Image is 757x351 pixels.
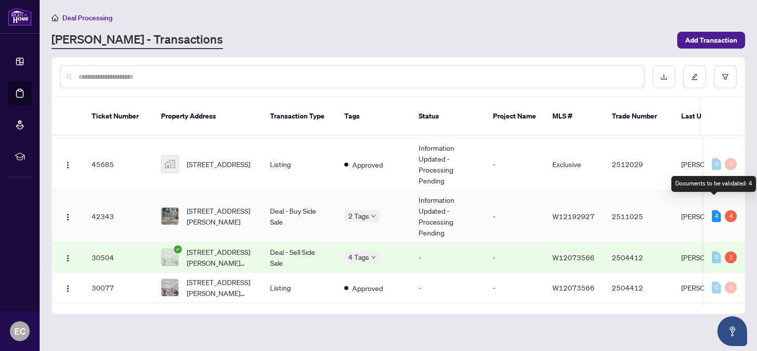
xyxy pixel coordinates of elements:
button: Logo [60,280,76,295]
button: download [652,65,675,88]
th: Last Updated By [673,97,748,136]
div: 4 [725,210,737,222]
span: down [371,214,376,219]
td: [PERSON_NAME] [673,273,748,303]
th: Tags [336,97,411,136]
img: thumbnail-img [162,156,178,173]
td: 2512029 [604,138,673,190]
span: Deal Processing [62,13,112,22]
td: Deal - Sell Side Sale [262,242,336,273]
th: Property Address [153,97,262,136]
td: 30504 [84,242,153,273]
span: 2 Tags [348,210,369,222]
a: [PERSON_NAME] - Transactions [52,31,223,49]
td: 45685 [84,138,153,190]
button: Logo [60,249,76,265]
th: Status [411,97,485,136]
span: W12073566 [552,253,595,262]
span: home [52,14,58,21]
span: 4 Tags [348,251,369,263]
button: Open asap [717,316,747,346]
img: thumbnail-img [162,279,178,296]
span: W12192927 [552,212,595,221]
td: 42343 [84,190,153,242]
span: edit [691,73,698,80]
th: Ticket Number [84,97,153,136]
span: [STREET_ADDRESS][PERSON_NAME][PERSON_NAME] [187,277,254,298]
td: - [485,138,544,190]
div: 0 [712,158,721,170]
td: 2504412 [604,273,673,303]
button: Logo [60,208,76,224]
span: download [660,73,667,80]
button: edit [683,65,706,88]
td: - [485,190,544,242]
img: logo [8,7,32,26]
td: [PERSON_NAME] [673,138,748,190]
div: 0 [712,282,721,293]
td: - [411,273,485,303]
button: Add Transaction [677,32,745,49]
span: Add Transaction [685,32,737,48]
div: 1 [725,251,737,263]
span: EC [14,324,26,338]
td: 2511025 [604,190,673,242]
img: thumbnail-img [162,208,178,225]
img: Logo [64,161,72,169]
td: Listing [262,273,336,303]
button: Logo [60,156,76,172]
td: Information Updated - Processing Pending [411,138,485,190]
td: 30077 [84,273,153,303]
span: check-circle [174,245,182,253]
div: 4 [712,210,721,222]
div: 0 [725,158,737,170]
span: [STREET_ADDRESS][PERSON_NAME] [187,205,254,227]
td: - [485,273,544,303]
button: filter [714,65,737,88]
img: Logo [64,254,72,262]
span: down [371,255,376,260]
td: Information Updated - Processing Pending [411,190,485,242]
th: Project Name [485,97,544,136]
img: Logo [64,213,72,221]
td: [PERSON_NAME] [673,190,748,242]
div: Documents to be validated: 4 [671,176,756,192]
span: Approved [352,159,383,170]
td: Listing [262,138,336,190]
div: 0 [712,251,721,263]
td: [PERSON_NAME] [673,242,748,273]
span: [STREET_ADDRESS][PERSON_NAME][PERSON_NAME] [187,246,254,268]
span: W12073566 [552,283,595,292]
img: Logo [64,285,72,292]
span: Approved [352,283,383,293]
td: - [411,242,485,273]
td: - [485,242,544,273]
th: Trade Number [604,97,673,136]
td: Deal - Buy Side Sale [262,190,336,242]
span: Exclusive [552,160,581,169]
span: filter [722,73,729,80]
span: [STREET_ADDRESS] [187,159,250,170]
td: 2504412 [604,242,673,273]
div: 0 [725,282,737,293]
th: MLS # [544,97,604,136]
th: Transaction Type [262,97,336,136]
img: thumbnail-img [162,249,178,266]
